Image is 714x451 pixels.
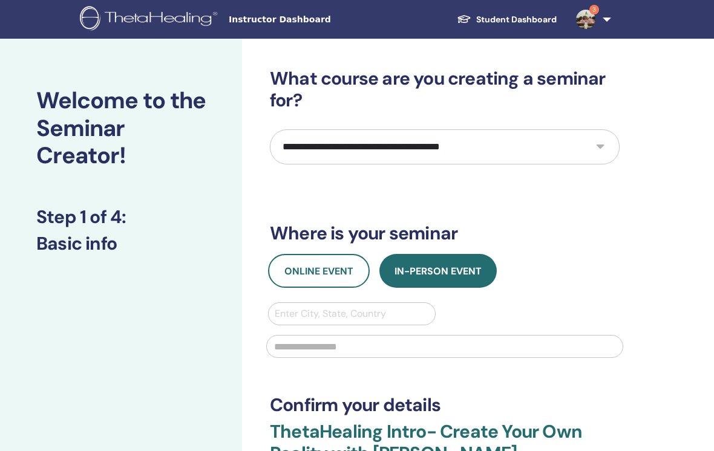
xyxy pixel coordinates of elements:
[36,87,206,170] h2: Welcome to the Seminar Creator!
[457,14,471,24] img: graduation-cap-white.svg
[576,10,595,29] img: default.jpg
[395,265,482,277] span: In-Person Event
[268,254,370,288] button: Online Event
[284,265,353,277] span: Online Event
[270,222,620,244] h3: Where is your seminar
[36,206,206,228] h3: Step 1 of 4 :
[229,13,410,26] span: Instructor Dashboard
[379,254,497,288] button: In-Person Event
[80,6,221,33] img: logo.png
[447,8,566,31] a: Student Dashboard
[589,5,599,15] span: 3
[36,233,206,255] h3: Basic info
[270,68,620,111] h3: What course are you creating a seminar for?
[270,394,620,416] h3: Confirm your details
